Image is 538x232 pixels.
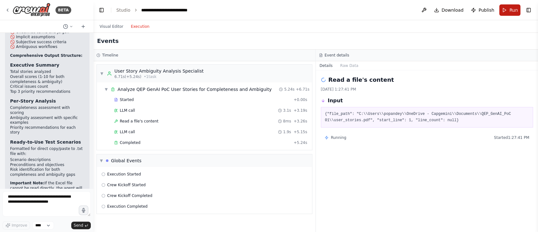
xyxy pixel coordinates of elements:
span: Read a file's content [120,119,159,124]
span: Crew Kickoff Completed [107,193,152,198]
button: Raw Data [336,61,362,70]
span: Download [442,7,464,13]
span: Crew Kickoff Started [107,182,146,187]
span: + 6.71s [296,87,309,92]
span: Started [120,97,134,102]
span: Running [331,135,346,140]
div: [DATE] 1:27:41 PM [321,87,533,92]
img: Logo [13,3,50,17]
span: ▼ [104,87,108,92]
button: Send [71,222,91,229]
li: Ambiguity assessment with specific examples [10,116,84,125]
button: Execution [127,23,153,30]
span: Send [74,223,83,228]
h2: Events [97,37,119,45]
span: + 3.26s [293,119,307,124]
span: LLM call [120,108,135,113]
span: + 0.00s [293,97,307,102]
span: + 3.19s [293,108,307,113]
span: Completed [120,140,140,145]
button: Click to speak your automation idea [79,205,88,215]
li: Overall scores (1-10 for both completeness & ambiguity) [10,74,84,84]
h3: Event details [325,53,349,58]
h3: Timeline [102,53,118,58]
li: Risk identification for both completeness and ambiguity gaps [10,167,84,177]
li: 🚫 Subjective success criteria [10,40,84,45]
span: • 1 task [144,74,156,79]
div: User Story Ambiguity Analysis Specialist [114,68,204,74]
strong: Ready-to-Use Test Scenarios [10,140,81,145]
span: ▼ [100,71,104,76]
span: + 5.15s [293,129,307,134]
p: If the Excel file cannot be read directly, the agent will advise you to convert it to CSV format ... [10,181,84,200]
span: 8ms [283,119,291,124]
li: Critical issues count [10,84,84,89]
li: 🚫 Implicit assumptions [10,35,84,40]
li: Completeness assessment with scoring [10,105,84,115]
button: Visual Editor [96,23,127,30]
p: Formatted for direct copy/paste to .txt file with: [10,146,84,156]
span: Improve [12,223,27,228]
strong: Executive Summary [10,62,59,68]
button: Improve [3,221,30,229]
span: 1.9s [283,129,291,134]
span: Execution Started [107,172,141,177]
button: Run [499,4,520,16]
span: 5.24s [284,87,294,92]
span: Execution Completed [107,204,148,209]
button: Details [316,61,337,70]
span: LLM call [120,129,135,134]
h2: Read a file's content [328,75,394,84]
li: Total stories analyzed [10,69,84,74]
nav: breadcrumb [116,7,202,13]
pre: {"file_path": "C:\\Users\\popandey\\OneDrive - Capgemini\\Documents\\QEP_GenAI_PoC 01\\user_stori... [325,111,529,123]
li: Top 3 priority recommendations [10,89,84,94]
li: Scenario descriptions [10,158,84,163]
button: Start a new chat [78,23,88,30]
span: Started 1:27:41 PM [494,135,529,140]
a: Studio [116,8,130,13]
div: Analyze QEP GenAI PoC User Stories for Completeness and Ambiguity [118,86,272,92]
div: Global Events [111,158,142,164]
span: Run [509,7,518,13]
button: Switch to previous chat [61,23,76,30]
span: 3.1s [283,108,291,113]
button: Hide left sidebar [97,6,106,15]
strong: Important Note: [10,181,44,185]
li: Priority recommendations for each story [10,125,84,135]
span: + 5.24s [293,140,307,145]
span: ▼ [100,158,103,163]
button: Download [431,4,466,16]
h3: Input [328,97,343,104]
button: Publish [468,4,497,16]
div: BETA [55,6,71,14]
span: 6.71s (+5.24s) [114,74,141,79]
strong: Per-Story Analysis [10,98,56,104]
span: Publish [478,7,494,13]
button: Show right sidebar [524,6,533,15]
li: 🚫 Ambiguous workflows [10,45,84,50]
li: Preconditions and objectives [10,163,84,168]
strong: Comprehensive Output Structure: [10,53,82,58]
